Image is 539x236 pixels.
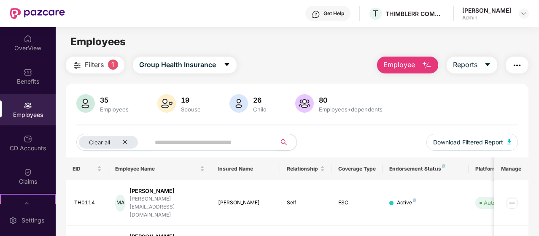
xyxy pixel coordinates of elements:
th: Manage [494,157,528,180]
th: Relationship [280,157,331,180]
th: Employee Name [108,157,211,180]
img: svg+xml;base64,PHN2ZyBpZD0iQ2xhaW0iIHhtbG5zPSJodHRwOi8vd3d3LnczLm9yZy8yMDAwL3N2ZyIgd2lkdGg9IjIwIi... [24,168,32,176]
button: Clear allclose [76,134,153,151]
img: svg+xml;base64,PHN2ZyBpZD0iSG9tZSIgeG1sbnM9Imh0dHA6Ly93d3cudzMub3JnLzIwMDAvc3ZnIiB3aWR0aD0iMjAiIG... [24,35,32,43]
button: Reportscaret-down [447,57,497,73]
img: svg+xml;base64,PHN2ZyB4bWxucz0iaHR0cDovL3d3dy53My5vcmcvMjAwMC9zdmciIHdpZHRoPSI4IiBoZWlnaHQ9IjgiIH... [413,198,416,202]
div: Platform Status [475,165,522,172]
div: Employees [98,106,130,113]
div: Active [397,199,416,207]
button: search [276,134,297,151]
div: 35 [98,96,130,104]
th: Insured Name [211,157,280,180]
div: Self [287,199,325,207]
img: svg+xml;base64,PHN2ZyBpZD0iSGVscC0zMngzMiIgeG1sbnM9Imh0dHA6Ly93d3cudzMub3JnLzIwMDAvc3ZnIiB3aWR0aD... [312,10,320,19]
button: Filters1 [66,57,124,73]
img: svg+xml;base64,PHN2ZyBpZD0iQmVuZWZpdHMiIHhtbG5zPSJodHRwOi8vd3d3LnczLm9yZy8yMDAwL3N2ZyIgd2lkdGg9Ij... [24,68,32,76]
span: close [122,139,128,145]
img: svg+xml;base64,PHN2ZyB4bWxucz0iaHR0cDovL3d3dy53My5vcmcvMjAwMC9zdmciIHdpZHRoPSIyMSIgaGVpZ2h0PSIyMC... [24,201,32,210]
span: search [276,139,292,146]
span: T [373,8,378,19]
img: manageButton [505,196,519,210]
span: EID [73,165,96,172]
div: Admin [462,14,511,21]
div: [PERSON_NAME] [462,6,511,14]
div: MA [115,195,125,212]
div: 26 [251,96,268,104]
span: Group Health Insurance [139,60,216,70]
div: Child [251,106,268,113]
div: Auto Verified [484,198,517,207]
span: Employees [70,35,126,48]
span: Download Filtered Report [433,138,503,147]
span: Reports [453,60,477,70]
img: svg+xml;base64,PHN2ZyB4bWxucz0iaHR0cDovL3d3dy53My5vcmcvMjAwMC9zdmciIHdpZHRoPSIyNCIgaGVpZ2h0PSIyNC... [512,60,522,71]
div: 19 [179,96,202,104]
button: Group Health Insurancecaret-down [133,57,237,73]
div: [PERSON_NAME][EMAIL_ADDRESS][DOMAIN_NAME] [129,195,205,219]
span: caret-down [484,61,491,69]
img: svg+xml;base64,PHN2ZyBpZD0iU2V0dGluZy0yMHgyMCIgeG1sbnM9Imh0dHA6Ly93d3cudzMub3JnLzIwMDAvc3ZnIiB3aW... [9,216,17,225]
span: 1 [108,60,118,70]
span: Employee Name [115,165,198,172]
th: Coverage Type [331,157,383,180]
span: Relationship [287,165,318,172]
img: svg+xml;base64,PHN2ZyB4bWxucz0iaHR0cDovL3d3dy53My5vcmcvMjAwMC9zdmciIHhtbG5zOnhsaW5rPSJodHRwOi8vd3... [422,60,432,71]
span: Clear all [89,139,110,146]
span: caret-down [224,61,230,69]
img: svg+xml;base64,PHN2ZyB4bWxucz0iaHR0cDovL3d3dy53My5vcmcvMjAwMC9zdmciIHhtbG5zOnhsaW5rPSJodHRwOi8vd3... [157,94,176,113]
div: 80 [317,96,384,104]
div: Get Help [323,10,344,17]
div: Spouse [179,106,202,113]
img: svg+xml;base64,PHN2ZyBpZD0iRW1wbG95ZWVzIiB4bWxucz0iaHR0cDovL3d3dy53My5vcmcvMjAwMC9zdmciIHdpZHRoPS... [24,101,32,110]
div: [PERSON_NAME] [129,187,205,195]
img: svg+xml;base64,PHN2ZyB4bWxucz0iaHR0cDovL3d3dy53My5vcmcvMjAwMC9zdmciIHhtbG5zOnhsaW5rPSJodHRwOi8vd3... [76,94,95,113]
div: TH0114 [74,199,102,207]
span: Filters [85,60,104,70]
img: svg+xml;base64,PHN2ZyBpZD0iQ0RfQWNjb3VudHMiIGRhdGEtbmFtZT0iQ0QgQWNjb3VudHMiIHhtbG5zPSJodHRwOi8vd3... [24,135,32,143]
img: svg+xml;base64,PHN2ZyB4bWxucz0iaHR0cDovL3d3dy53My5vcmcvMjAwMC9zdmciIHdpZHRoPSI4IiBoZWlnaHQ9IjgiIH... [442,164,445,168]
img: New Pazcare Logo [10,8,65,19]
img: svg+xml;base64,PHN2ZyB4bWxucz0iaHR0cDovL3d3dy53My5vcmcvMjAwMC9zdmciIHdpZHRoPSIyNCIgaGVpZ2h0PSIyNC... [72,60,82,71]
img: svg+xml;base64,PHN2ZyB4bWxucz0iaHR0cDovL3d3dy53My5vcmcvMjAwMC9zdmciIHhtbG5zOnhsaW5rPSJodHRwOi8vd3... [507,139,512,144]
div: Endorsement Status [389,165,461,172]
img: svg+xml;base64,PHN2ZyB4bWxucz0iaHR0cDovL3d3dy53My5vcmcvMjAwMC9zdmciIHhtbG5zOnhsaW5rPSJodHRwOi8vd3... [229,94,248,113]
div: THIMBLERR COMMERCE AND TECHNOLOGY PRIVATE LIMITED [385,10,445,18]
div: Settings [19,216,47,225]
button: Employee [377,57,438,73]
img: svg+xml;base64,PHN2ZyBpZD0iRHJvcGRvd24tMzJ4MzIiIHhtbG5zPSJodHRwOi8vd3d3LnczLm9yZy8yMDAwL3N2ZyIgd2... [520,10,527,17]
div: [PERSON_NAME] [218,199,273,207]
div: Employees+dependents [317,106,384,113]
th: EID [66,157,109,180]
span: Employee [383,60,415,70]
div: ESC [338,199,376,207]
img: svg+xml;base64,PHN2ZyB4bWxucz0iaHR0cDovL3d3dy53My5vcmcvMjAwMC9zdmciIHhtbG5zOnhsaW5rPSJodHRwOi8vd3... [295,94,314,113]
button: Download Filtered Report [426,134,518,151]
